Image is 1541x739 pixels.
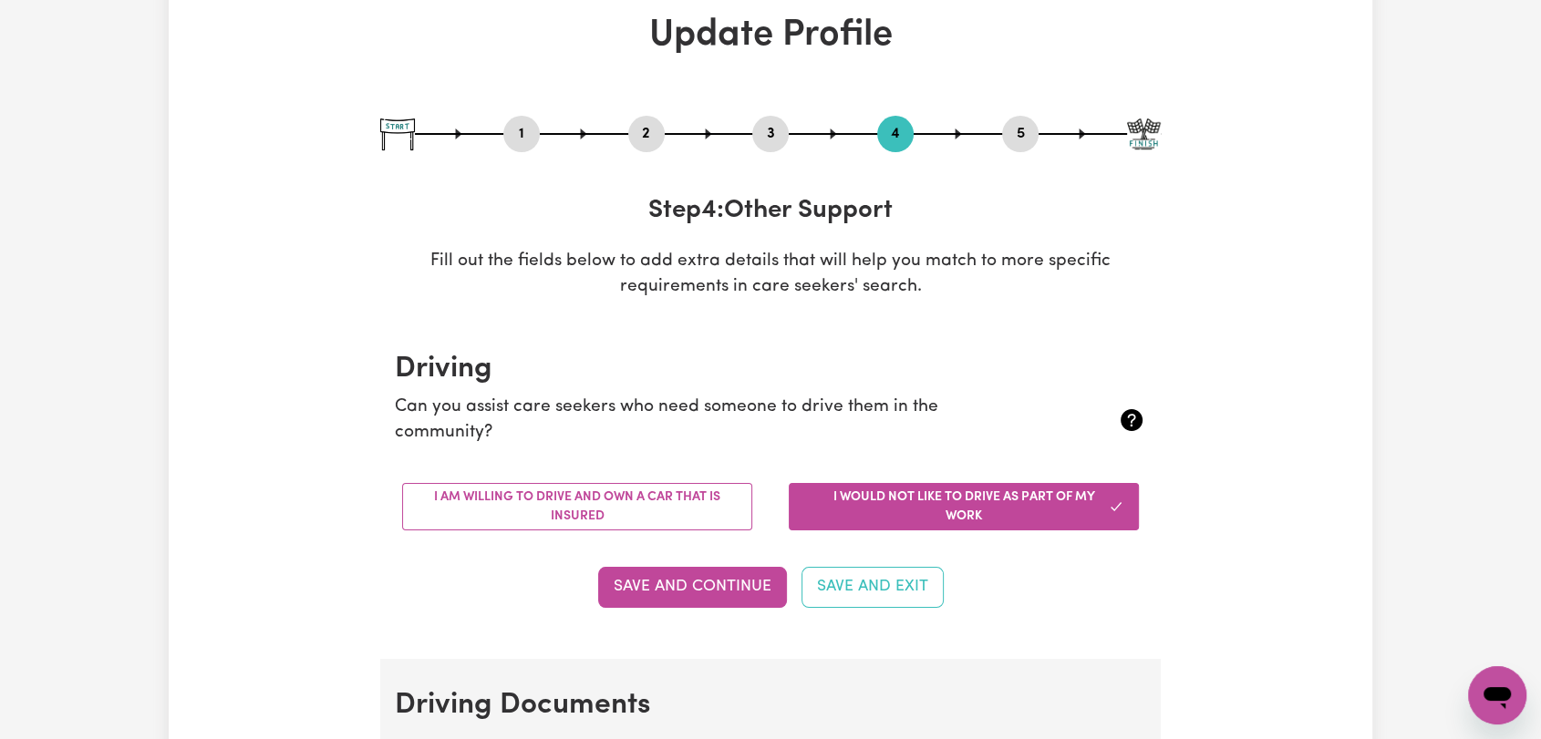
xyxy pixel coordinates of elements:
p: Can you assist care seekers who need someone to drive them in the community? [395,395,1021,447]
h3: Step 4 : Other Support [380,196,1161,227]
p: Fill out the fields below to add extra details that will help you match to more specific requirem... [380,249,1161,302]
button: Go to step 1 [503,122,540,146]
button: Go to step 2 [628,122,665,146]
button: Go to step 4 [877,122,914,146]
iframe: Button to launch messaging window [1468,666,1526,724]
button: I am willing to drive and own a car that is insured [402,483,752,530]
button: I would not like to drive as part of my work [789,483,1139,530]
button: Save and Continue [598,567,787,607]
h2: Driving [395,352,1146,386]
h2: Driving Documents [395,688,1146,723]
button: Save and Exit [802,567,944,607]
button: Go to step 5 [1002,122,1039,146]
button: Go to step 3 [752,122,789,146]
h1: Update Profile [380,14,1161,57]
